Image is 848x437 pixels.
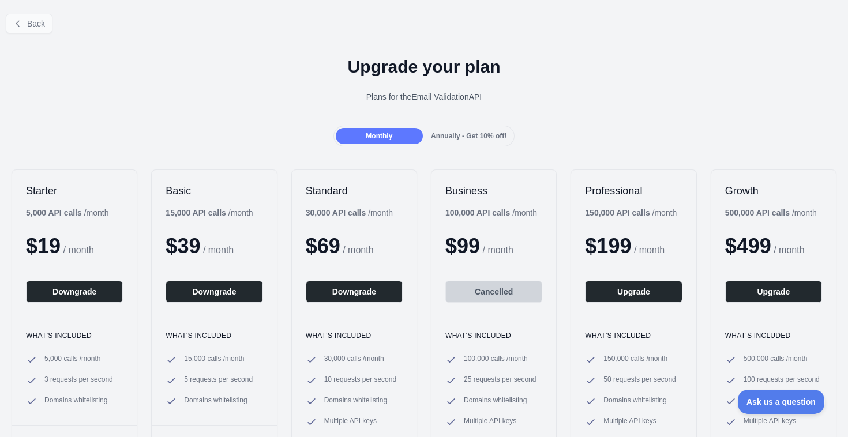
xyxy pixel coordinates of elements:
[306,234,340,258] span: $ 69
[585,234,631,258] span: $ 199
[585,207,677,218] div: / month
[585,184,682,198] h2: Professional
[725,208,790,217] b: 500,000 API calls
[738,390,825,414] iframe: Toggle Customer Support
[725,234,771,258] span: $ 499
[306,208,366,217] b: 30,000 API calls
[585,208,650,217] b: 150,000 API calls
[306,184,403,198] h2: Standard
[725,184,822,198] h2: Growth
[445,184,542,198] h2: Business
[445,208,510,217] b: 100,000 API calls
[725,207,817,218] div: / month
[445,234,480,258] span: $ 99
[445,207,537,218] div: / month
[306,207,393,218] div: / month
